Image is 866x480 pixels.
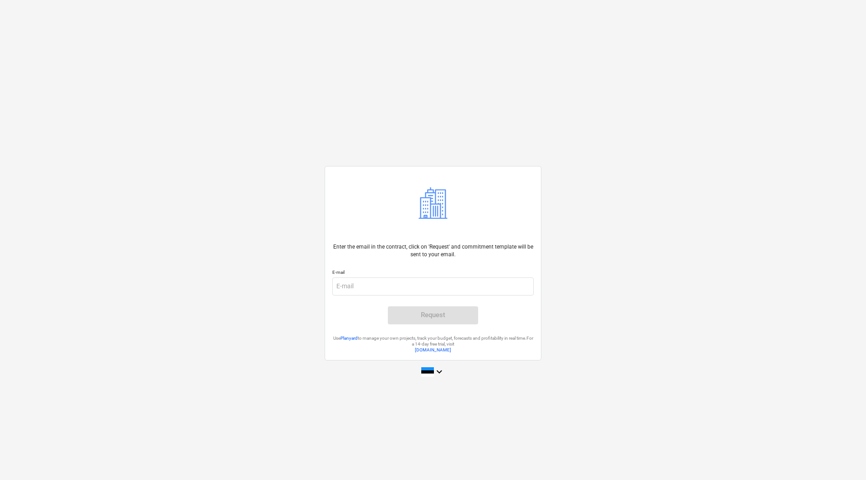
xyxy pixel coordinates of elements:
[340,336,358,341] a: Planyard
[415,347,451,352] a: [DOMAIN_NAME]
[332,335,534,347] p: Use to manage your own projects, track your budget, forecasts and profitability in real time. For...
[332,277,534,295] input: E-mail
[332,269,534,277] p: E-mail
[332,243,534,258] p: Enter the email in the contract, click on 'Request' and commitment template will be sent to your ...
[434,366,445,377] i: keyboard_arrow_down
